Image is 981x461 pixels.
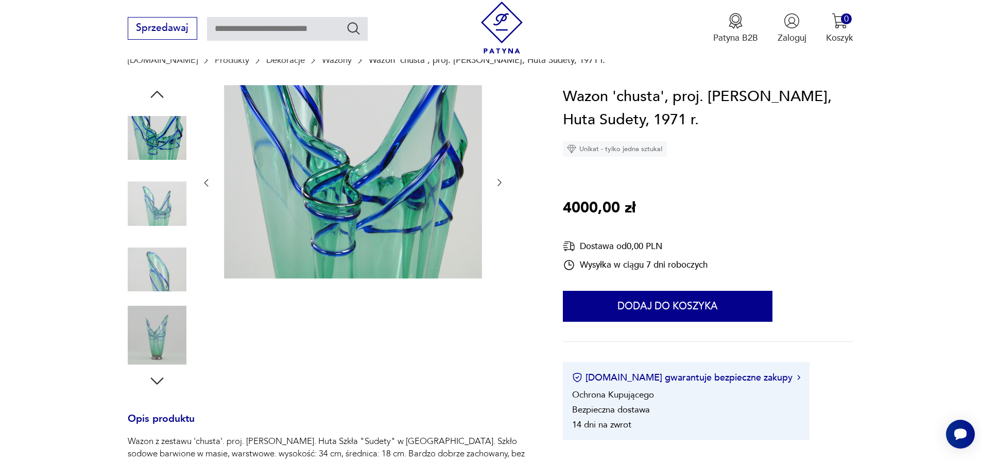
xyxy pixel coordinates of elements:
p: 4000,00 zł [563,196,635,220]
iframe: Smartsupp widget button [946,420,975,449]
img: Zdjęcie produktu Wazon 'chusta', proj. Z. Horbowy, Huta Sudety, 1971 r. [224,85,482,279]
button: Szukaj [346,21,361,36]
li: Bezpieczna dostawa [572,404,650,416]
img: Zdjęcie produktu Wazon 'chusta', proj. Z. Horbowy, Huta Sudety, 1971 r. [128,306,186,365]
a: Dekoracje [266,55,305,65]
p: Koszyk [826,32,853,44]
img: Ikona medalu [728,13,744,29]
div: Wysyłka w ciągu 7 dni roboczych [563,259,708,271]
button: Sprzedawaj [128,17,197,40]
p: Wazon 'chusta', proj. [PERSON_NAME], Huta Sudety, 1971 r. [369,55,605,65]
button: [DOMAIN_NAME] gwarantuje bezpieczne zakupy [572,371,800,384]
li: 14 dni na zwrot [572,419,631,431]
div: Dostawa od 0,00 PLN [563,240,708,253]
button: Patyna B2B [713,13,758,44]
button: Zaloguj [778,13,806,44]
img: Zdjęcie produktu Wazon 'chusta', proj. Z. Horbowy, Huta Sudety, 1971 r. [128,240,186,299]
img: Ikonka użytkownika [784,13,800,29]
p: Patyna B2B [713,32,758,44]
li: Ochrona Kupującego [572,389,654,401]
h3: Opis produktu [128,415,533,436]
a: Ikona medaluPatyna B2B [713,13,758,44]
button: 0Koszyk [826,13,853,44]
img: Zdjęcie produktu Wazon 'chusta', proj. Z. Horbowy, Huta Sudety, 1971 r. [128,174,186,233]
div: Unikat - tylko jedna sztuka! [563,141,667,157]
img: Ikona koszyka [832,13,848,29]
img: Ikona diamentu [567,144,576,154]
img: Ikona strzałki w prawo [797,375,800,380]
img: Ikona dostawy [563,240,575,253]
p: Zaloguj [778,32,806,44]
div: 0 [841,13,852,24]
a: Sprzedawaj [128,25,197,33]
img: Patyna - sklep z meblami i dekoracjami vintage [476,2,528,54]
button: Dodaj do koszyka [563,291,772,322]
img: Ikona certyfikatu [572,372,582,383]
a: Produkty [215,55,249,65]
a: [DOMAIN_NAME] [128,55,198,65]
a: Wazony [322,55,352,65]
h1: Wazon 'chusta', proj. [PERSON_NAME], Huta Sudety, 1971 r. [563,85,853,132]
img: Zdjęcie produktu Wazon 'chusta', proj. Z. Horbowy, Huta Sudety, 1971 r. [128,109,186,168]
